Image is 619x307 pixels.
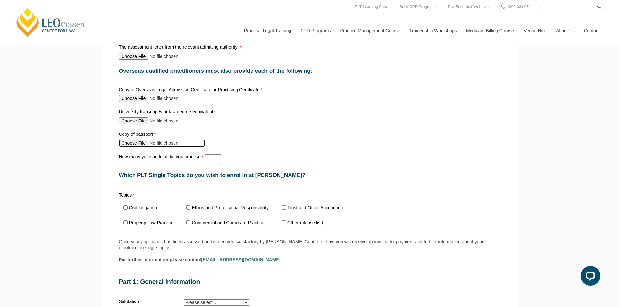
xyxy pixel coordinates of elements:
h1: Part 1: General Information [119,278,500,285]
a: Traineeship Workshops [405,17,461,45]
div: Once your application has been assessed and is deemed satisfactory by [PERSON_NAME] Centre for La... [119,239,500,250]
label: Other (please list) [287,220,323,225]
label: Topics required [119,191,200,199]
a: CPD Programs [295,17,335,45]
a: PLT Learning Portal [353,3,391,10]
span: 1300 039 031 [507,5,531,9]
input: How many years in total did you practise [205,154,221,164]
label: Commercial and Corporate Practice [192,220,264,225]
label: Copy of passport [119,132,184,138]
label: Property Law Practice [129,220,174,225]
label: Salutation [119,299,184,304]
select: Salutation [184,299,249,306]
input: The assessment letter from the relevant admitting authority: [119,53,205,60]
label: Copy of Overseas Legal Admission Certificate or Practising Certificate [119,87,264,94]
a: Medicare Billing Course [461,17,519,45]
input: University transcript/s or law degree equivalent [119,117,205,124]
input: Copy of Overseas Legal Admission Certificate or Practising Certificate [119,95,205,102]
a: About Us [551,17,579,45]
label: Ethics and Professional Responsibility [192,205,269,210]
a: 1300 039 031 [505,3,532,10]
a: Pre-Recorded Webcasts [446,3,492,10]
a: Contact [579,17,604,45]
label: University transcript/s or law degree equivalent [119,109,218,116]
a: [EMAIL_ADDRESS][DOMAIN_NAME] [201,257,280,262]
a: Venue Hire [519,17,551,45]
div: Topics required [116,190,354,232]
a: Practical Legal Training [239,17,296,45]
label: Trust and Office Accounting [287,205,343,210]
b: For further information please contact [119,257,281,262]
input: Copy of passport [119,139,205,147]
iframe: LiveChat chat widget [575,263,603,291]
label: How many years in total did you practise [119,154,205,159]
h2: Overseas qualified practitioners must also provide each of the following: [119,68,500,74]
a: [PERSON_NAME] Centre for Law [15,7,86,38]
a: Book CPD Programs [398,3,437,10]
label: Civil Litigation [129,205,157,210]
a: Practice Management Course [335,17,405,45]
h2: Which PLT Single Topics do you wish to enrol in at [PERSON_NAME]? [119,172,500,178]
label: The assessment letter from the relevant admitting authority: [119,45,243,51]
